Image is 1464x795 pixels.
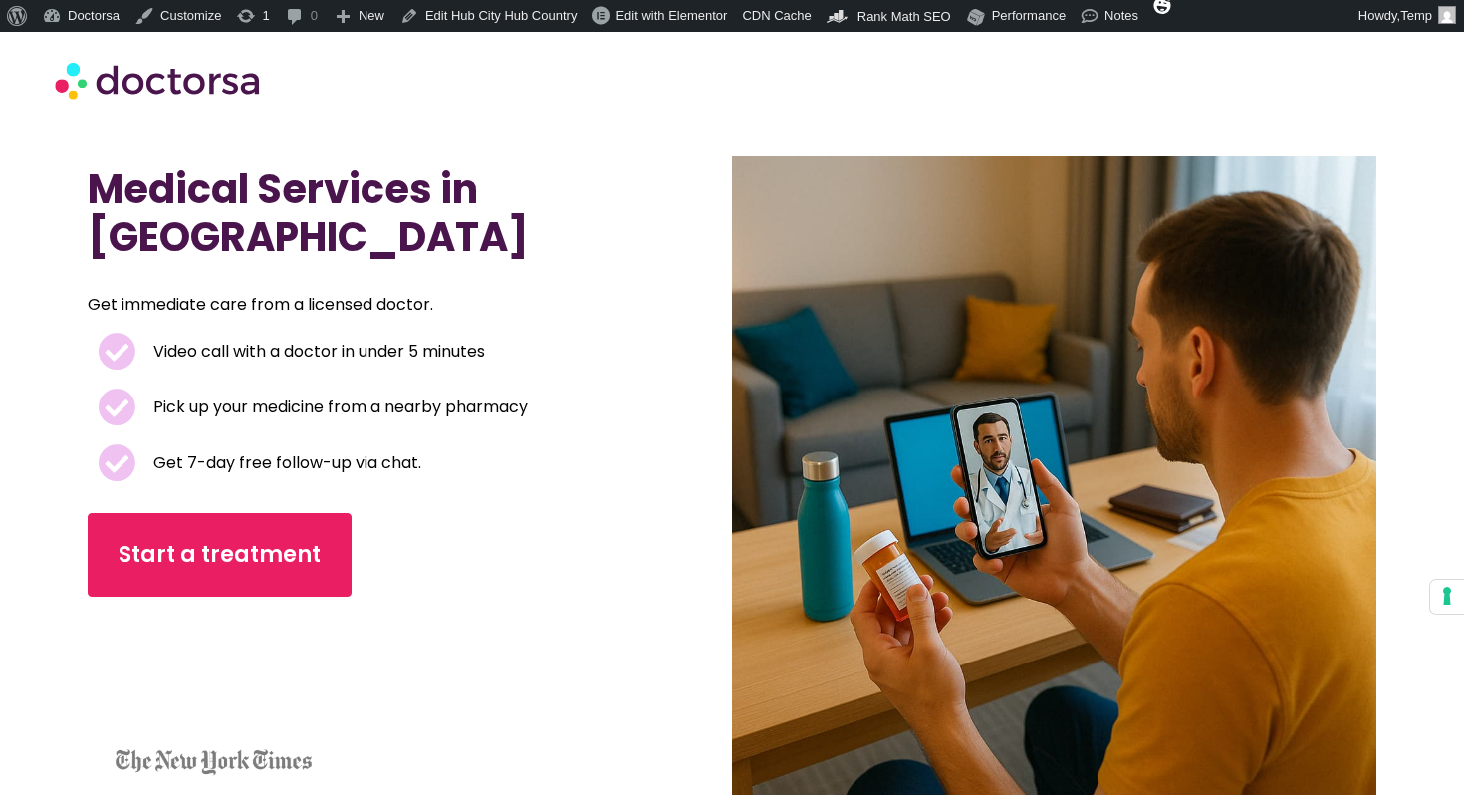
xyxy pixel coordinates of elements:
[98,627,277,776] iframe: Customer reviews powered by Trustpilot
[1430,580,1464,614] button: Your consent preferences for tracking technologies
[857,9,951,24] span: Rank Math SEO
[119,539,321,571] span: Start a treatment
[148,449,421,477] span: Get 7-day free follow-up via chat.
[615,8,727,23] span: Edit with Elementor
[88,165,635,261] h1: Medical Services in [GEOGRAPHIC_DATA]
[1400,8,1432,23] span: Temp
[148,394,528,421] span: Pick up your medicine from a nearby pharmacy
[88,291,588,319] p: Get immediate care from a licensed doctor.
[88,513,352,597] a: Start a treatment
[148,338,485,366] span: Video call with a doctor in under 5 minutes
